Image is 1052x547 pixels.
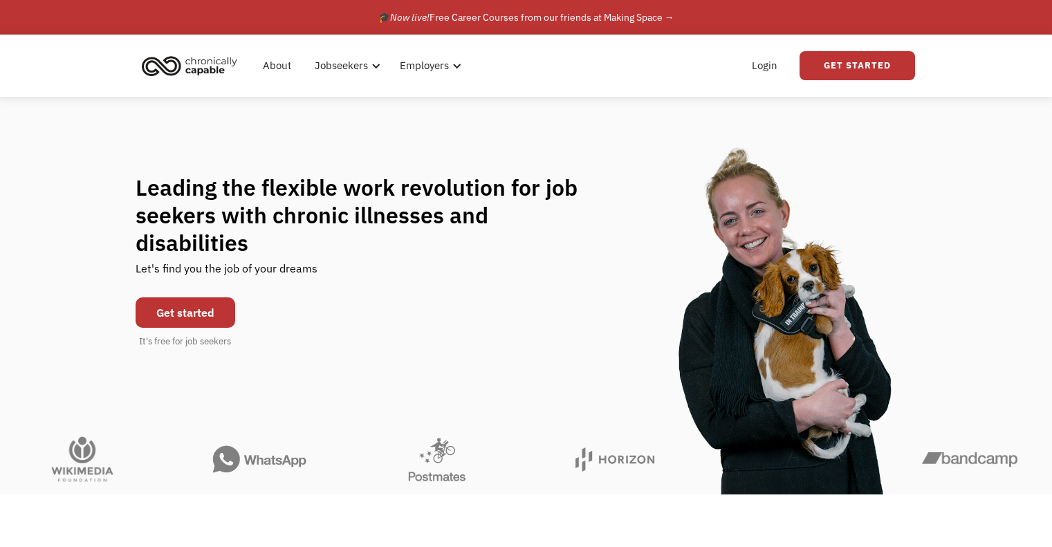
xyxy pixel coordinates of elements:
[391,44,465,88] div: Employers
[139,335,231,349] div: It's free for job seekers
[255,44,299,88] a: About
[306,44,385,88] div: Jobseekers
[136,174,605,257] h1: Leading the flexible work revolution for job seekers with chronic illnesses and disabilities
[138,50,241,81] img: Chronically Capable logo
[378,9,674,26] div: 🎓 Free Career Courses from our friends at Making Space →
[315,57,368,74] div: Jobseekers
[390,11,430,24] em: Now live!
[800,51,915,80] a: Get Started
[136,257,317,290] div: Let's find you the job of your dreams
[136,297,235,328] a: Get started
[400,57,449,74] div: Employers
[744,44,786,88] a: Login
[138,50,248,81] a: home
